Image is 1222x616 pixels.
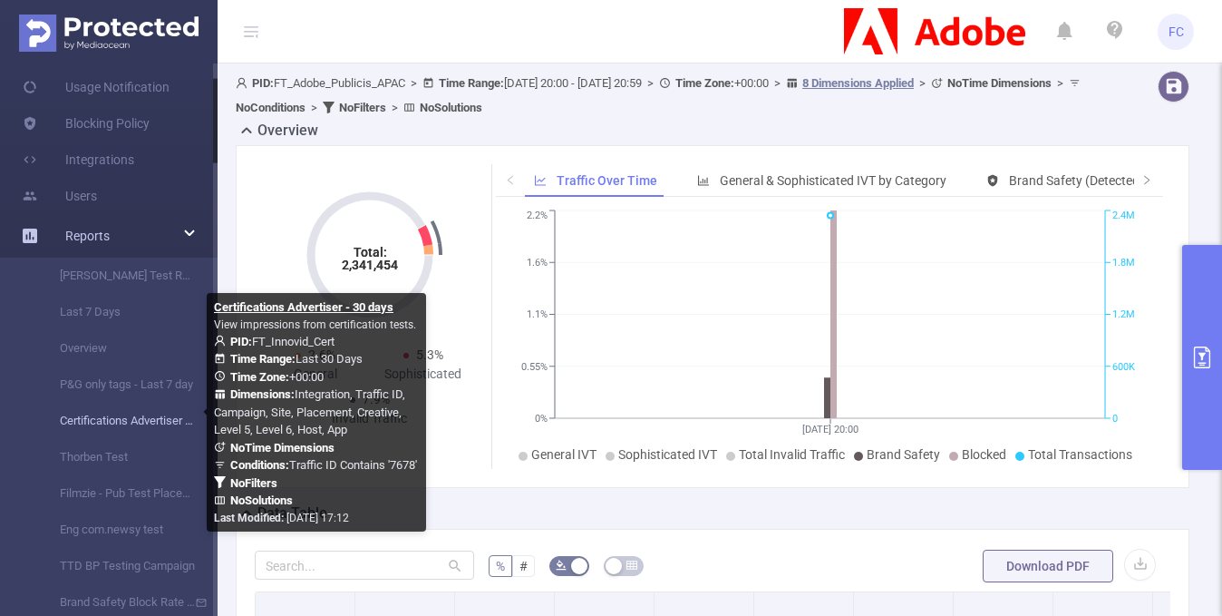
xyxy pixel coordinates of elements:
span: % [496,559,505,573]
span: [DATE] 17:12 [214,512,349,524]
b: Last Modified: [214,512,284,524]
span: # [519,559,528,573]
b: Time Range: [439,76,504,90]
b: No Conditions [236,101,305,114]
span: FC [1169,14,1184,50]
b: No Time Dimensions [947,76,1052,90]
i: icon: user [236,77,252,89]
b: Time Range: [230,352,296,366]
span: Total Transactions [1028,447,1132,462]
b: No Solutions [230,494,293,507]
tspan: 1.6% [527,257,548,269]
tspan: 0.55% [521,361,548,373]
span: > [305,101,323,114]
b: Certifications Advertiser - 30 days [214,300,393,314]
a: Reports [65,218,110,254]
a: Last 7 Days [36,294,196,330]
tspan: 600K [1112,361,1135,373]
span: General & Sophisticated IVT by Category [720,173,946,188]
a: Thorben Test [36,439,196,475]
i: icon: bg-colors [556,560,567,571]
i: icon: table [626,560,637,571]
span: 5.3% [416,347,443,362]
span: FT_Adobe_Publicis_APAC [DATE] 20:00 - [DATE] 20:59 +00:00 [236,76,1085,114]
button: Download PDF [983,550,1113,582]
i: icon: left [505,174,516,185]
h2: Overview [257,120,318,142]
span: > [386,101,403,114]
span: > [1052,76,1069,90]
i: icon: line-chart [534,174,547,187]
i: icon: right [1141,174,1152,185]
span: Traffic ID Contains '7678' [230,458,417,472]
span: > [769,76,786,90]
span: Traffic Over Time [557,173,657,188]
span: View impressions from certification tests. [214,318,416,331]
tspan: 2.2% [527,210,548,222]
a: TTD BP Testing Campaign [36,548,196,584]
span: Brand Safety [867,447,940,462]
b: No Filters [339,101,386,114]
img: Protected Media [19,15,199,52]
tspan: [DATE] 20:00 [802,424,858,435]
span: Sophisticated IVT [618,447,717,462]
tspan: 0 [1112,413,1118,425]
b: PID: [252,76,274,90]
a: P&G only tags - Last 7 day [36,367,196,403]
a: Certifications Advertiser - 30 days [36,403,196,439]
tspan: 1.1% [527,309,548,321]
span: Brand Safety (Detected) [1009,173,1144,188]
a: Eng com.newsy test [36,512,196,548]
tspan: 1.8M [1112,257,1135,269]
b: No Filters [230,476,277,490]
tspan: 0% [535,413,548,425]
b: PID: [230,335,252,348]
i: icon: user [214,335,230,347]
span: Total Invalid Traffic [739,447,845,462]
a: Blocking Policy [22,105,150,142]
tspan: 2.4M [1112,210,1135,222]
b: Time Zone: [675,76,734,90]
b: Time Zone: [230,370,289,384]
tspan: 1.2M [1112,309,1135,321]
span: > [405,76,422,90]
u: 8 Dimensions Applied [802,76,914,90]
span: General IVT [531,447,596,462]
tspan: Total: [353,245,386,259]
span: Reports [65,229,110,243]
b: No Time Dimensions [230,441,335,455]
span: > [642,76,659,90]
b: No Solutions [420,101,482,114]
a: Integrations [22,142,134,178]
tspan: 2,341,454 [342,258,398,272]
span: Blocked [962,447,1006,462]
span: > [914,76,931,90]
input: Search... [255,551,474,580]
b: Dimensions : [230,387,295,401]
a: Users [22,178,97,214]
i: icon: bar-chart [697,174,710,187]
b: Conditions : [230,458,289,472]
a: Filmzie - Pub Test Placement [36,475,196,512]
span: FT_Innovid_Cert Last 30 Days +00:00 [214,335,417,508]
a: Usage Notification [22,69,170,105]
a: Overview [36,330,196,367]
span: Integration, Traffic ID, Campaign, Site, Placement, Creative, Level 5, Level 6, Host, App [214,387,405,436]
a: [PERSON_NAME] Test Report [36,258,196,294]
